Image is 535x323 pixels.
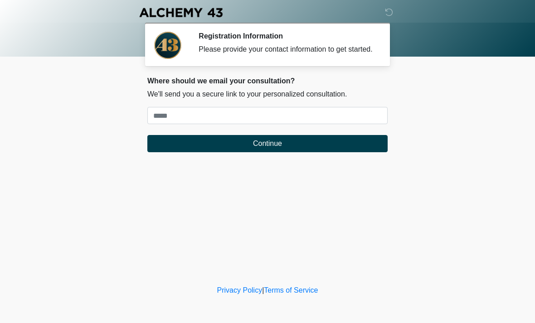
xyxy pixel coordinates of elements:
[264,286,318,294] a: Terms of Service
[262,286,264,294] a: |
[138,7,224,18] img: Alchemy 43 Logo
[199,32,374,40] h2: Registration Information
[147,77,388,85] h2: Where should we email your consultation?
[217,286,263,294] a: Privacy Policy
[199,44,374,55] div: Please provide your contact information to get started.
[154,32,181,59] img: Agent Avatar
[147,135,388,152] button: Continue
[147,89,388,100] p: We'll send you a secure link to your personalized consultation.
